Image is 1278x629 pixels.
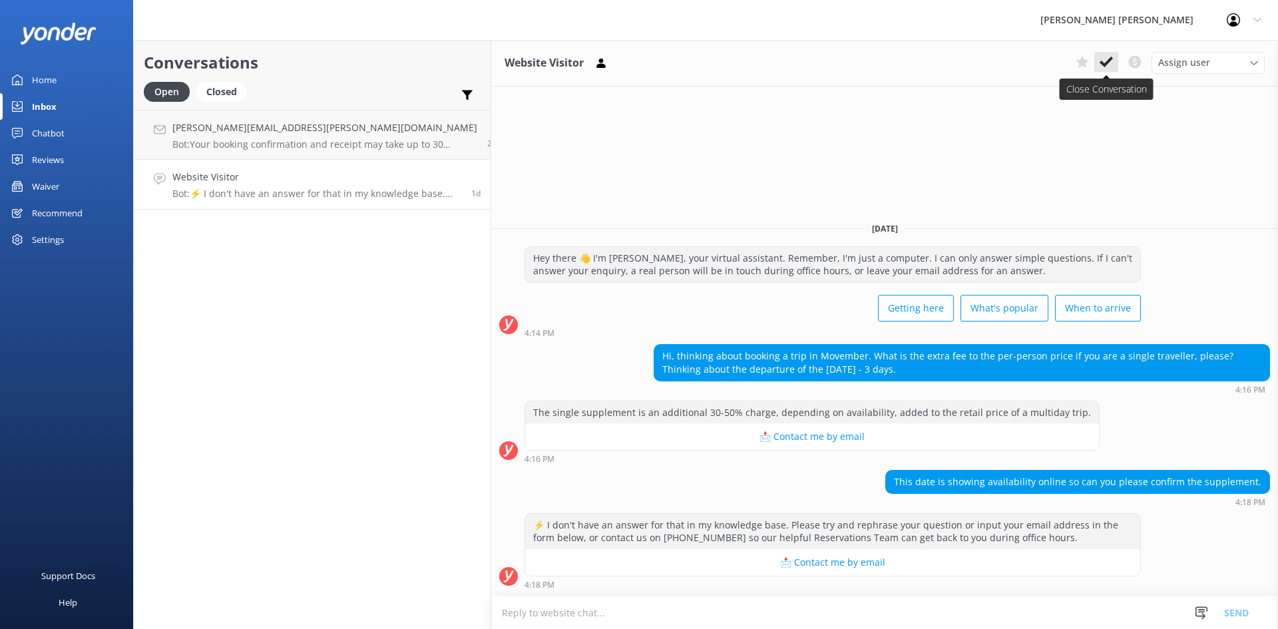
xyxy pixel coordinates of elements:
h4: Website Visitor [172,170,461,184]
div: This date is showing availability online so can you please confirm the supplement. [886,471,1269,493]
a: Closed [196,84,254,99]
div: Support Docs [41,562,95,589]
div: Hey there 👋 I'm [PERSON_NAME], your virtual assistant. Remember, I'm just a computer. I can only ... [525,247,1140,282]
div: The single supplement is an additional 30-50% charge, depending on availability, added to the ret... [525,401,1099,424]
span: Sep 16 2025 04:18pm (UTC +12:00) Pacific/Auckland [471,188,481,199]
strong: 4:18 PM [1235,499,1265,507]
strong: 4:16 PM [525,455,554,463]
div: Sep 16 2025 04:18pm (UTC +12:00) Pacific/Auckland [885,497,1270,507]
h4: [PERSON_NAME][EMAIL_ADDRESS][PERSON_NAME][DOMAIN_NAME] [172,120,477,135]
button: 📩 Contact me by email [525,423,1099,450]
div: Reviews [32,146,64,173]
button: What's popular [960,295,1048,321]
div: Chatbot [32,120,65,146]
span: [DATE] [864,223,906,234]
button: When to arrive [1055,295,1141,321]
div: ⚡ I don't have an answer for that in my knowledge base. Please try and rephrase your question or ... [525,514,1140,549]
strong: 4:14 PM [525,329,554,337]
div: Hi, thinking about booking a trip in Movember. What is the extra fee to the per-person price if y... [654,345,1269,380]
strong: 4:16 PM [1235,386,1265,394]
div: Recommend [32,200,83,226]
a: [PERSON_NAME][EMAIL_ADDRESS][PERSON_NAME][DOMAIN_NAME]Bot:Your booking confirmation and receipt m... [134,110,491,160]
div: Sep 16 2025 04:16pm (UTC +12:00) Pacific/Auckland [525,454,1100,463]
div: Settings [32,226,64,253]
button: Getting here [878,295,954,321]
div: Closed [196,82,247,102]
a: Website VisitorBot:⚡ I don't have an answer for that in my knowledge base. Please try and rephras... [134,160,491,210]
div: Waiver [32,173,59,200]
h3: Website Visitor [505,55,584,72]
div: Sep 16 2025 04:16pm (UTC +12:00) Pacific/Auckland [654,385,1270,394]
div: Help [59,589,77,616]
div: Assign User [1152,52,1265,73]
p: Bot: ⚡ I don't have an answer for that in my knowledge base. Please try and rephrase your questio... [172,188,461,200]
div: Home [32,67,57,93]
div: Sep 16 2025 04:18pm (UTC +12:00) Pacific/Auckland [525,580,1141,589]
span: Sep 16 2025 05:14pm (UTC +12:00) Pacific/Auckland [487,138,502,149]
img: yonder-white-logo.png [20,23,97,45]
button: 📩 Contact me by email [525,549,1140,576]
a: Open [144,84,196,99]
strong: 4:18 PM [525,581,554,589]
p: Bot: Your booking confirmation and receipt may take up to 30 minutes to reach your email inbox. C... [172,138,477,150]
div: Open [144,82,190,102]
div: Sep 16 2025 04:14pm (UTC +12:00) Pacific/Auckland [525,328,1141,337]
span: Assign user [1158,55,1210,70]
h2: Conversations [144,50,481,75]
div: Inbox [32,93,57,120]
